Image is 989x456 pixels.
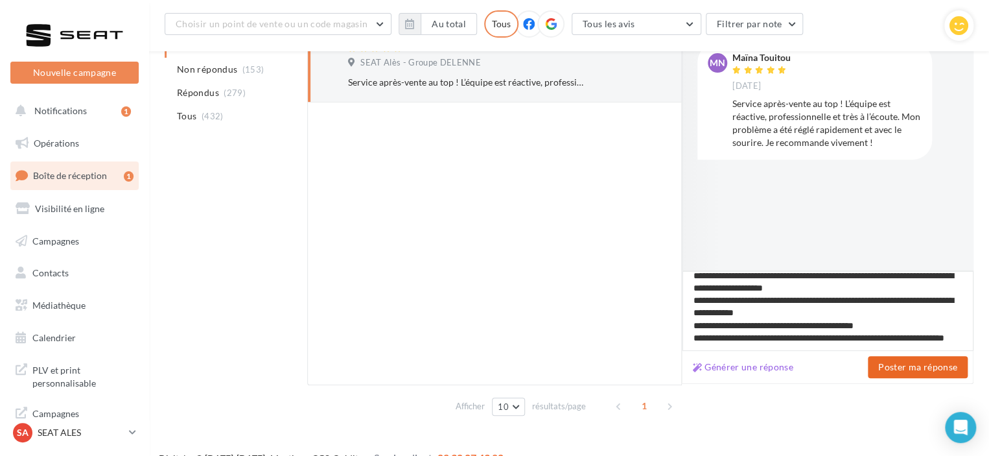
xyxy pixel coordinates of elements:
div: Service après-vente au top ! L’équipe est réactive, professionnelle et très à l’écoute. Mon probl... [348,76,586,89]
span: (432) [202,111,224,121]
span: Boîte de réception [33,170,107,181]
span: (153) [242,64,264,75]
span: Opérations [34,138,79,149]
span: (279) [224,88,246,98]
span: 10 [498,402,509,412]
button: Au total [421,13,477,35]
div: Maïna Touitou [732,53,791,62]
span: SEAT Alès - Groupe DELENNE [360,57,480,69]
a: Opérations [8,130,141,157]
span: PLV et print personnalisable [32,361,134,389]
span: [DATE] [732,80,761,92]
button: Filtrer par note [706,13,804,35]
span: Choisir un point de vente ou un code magasin [176,18,367,29]
span: résultats/page [532,400,586,413]
a: SA SEAT ALES [10,420,139,445]
a: Campagnes [8,228,141,255]
button: Générer une réponse [688,359,798,375]
span: Contacts [32,267,69,278]
span: Visibilité en ligne [35,203,104,214]
a: Boîte de réception1 [8,162,141,189]
a: PLV et print personnalisable [8,356,141,394]
button: Notifications 1 [8,97,136,125]
a: Campagnes DataOnDemand [8,400,141,438]
span: Non répondus [177,63,237,76]
button: Choisir un point de vente ou un code magasin [165,13,391,35]
span: Répondus [177,86,219,99]
button: 10 [492,398,525,416]
span: Médiathèque [32,300,86,311]
span: Tous les avis [583,18,635,29]
button: Au total [399,13,477,35]
span: Notifications [34,105,87,116]
button: Tous les avis [572,13,701,35]
span: SA [17,426,29,439]
span: Mn [710,56,725,69]
a: Médiathèque [8,292,141,319]
span: Tous [177,110,196,123]
a: Visibilité en ligne [8,195,141,222]
span: Campagnes DataOnDemand [32,405,134,433]
span: Calendrier [32,332,76,343]
div: Open Intercom Messenger [945,412,976,443]
div: 1 [124,171,134,182]
span: 1 [634,396,655,416]
p: SEAT ALES [38,426,124,439]
div: Tous [484,10,518,38]
span: Afficher [456,400,485,413]
button: Poster ma réponse [868,356,968,378]
button: Nouvelle campagne [10,62,139,84]
a: Calendrier [8,324,141,352]
div: 1 [121,106,131,117]
span: Campagnes [32,235,79,246]
a: Contacts [8,259,141,287]
div: Service après-vente au top ! L’équipe est réactive, professionnelle et très à l’écoute. Mon probl... [732,97,922,149]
